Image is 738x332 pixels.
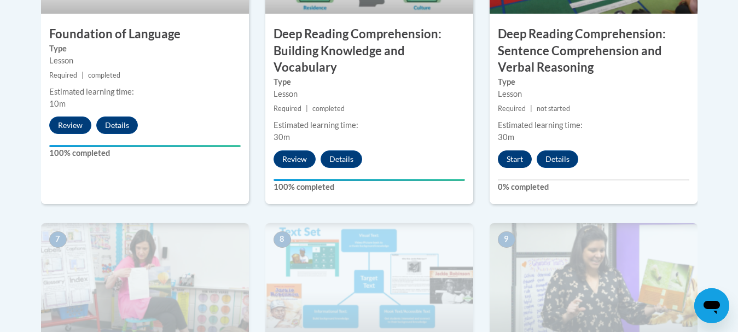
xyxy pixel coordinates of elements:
[498,231,515,248] span: 9
[49,117,91,134] button: Review
[49,55,241,67] div: Lesson
[88,71,120,79] span: completed
[274,181,465,193] label: 100% completed
[274,231,291,248] span: 8
[274,88,465,100] div: Lesson
[530,104,532,113] span: |
[49,43,241,55] label: Type
[498,132,514,142] span: 30m
[82,71,84,79] span: |
[49,86,241,98] div: Estimated learning time:
[498,104,526,113] span: Required
[49,231,67,248] span: 7
[274,179,465,181] div: Your progress
[537,104,570,113] span: not started
[537,150,578,168] button: Details
[498,150,532,168] button: Start
[274,132,290,142] span: 30m
[321,150,362,168] button: Details
[490,26,698,76] h3: Deep Reading Comprehension: Sentence Comprehension and Verbal Reasoning
[265,26,473,76] h3: Deep Reading Comprehension: Building Knowledge and Vocabulary
[498,88,689,100] div: Lesson
[498,76,689,88] label: Type
[312,104,345,113] span: completed
[41,26,249,43] h3: Foundation of Language
[274,119,465,131] div: Estimated learning time:
[49,147,241,159] label: 100% completed
[694,288,729,323] iframe: Button to launch messaging window
[498,181,689,193] label: 0% completed
[96,117,138,134] button: Details
[274,150,316,168] button: Review
[49,145,241,147] div: Your progress
[306,104,308,113] span: |
[274,76,465,88] label: Type
[274,104,301,113] span: Required
[498,119,689,131] div: Estimated learning time:
[49,99,66,108] span: 10m
[49,71,77,79] span: Required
